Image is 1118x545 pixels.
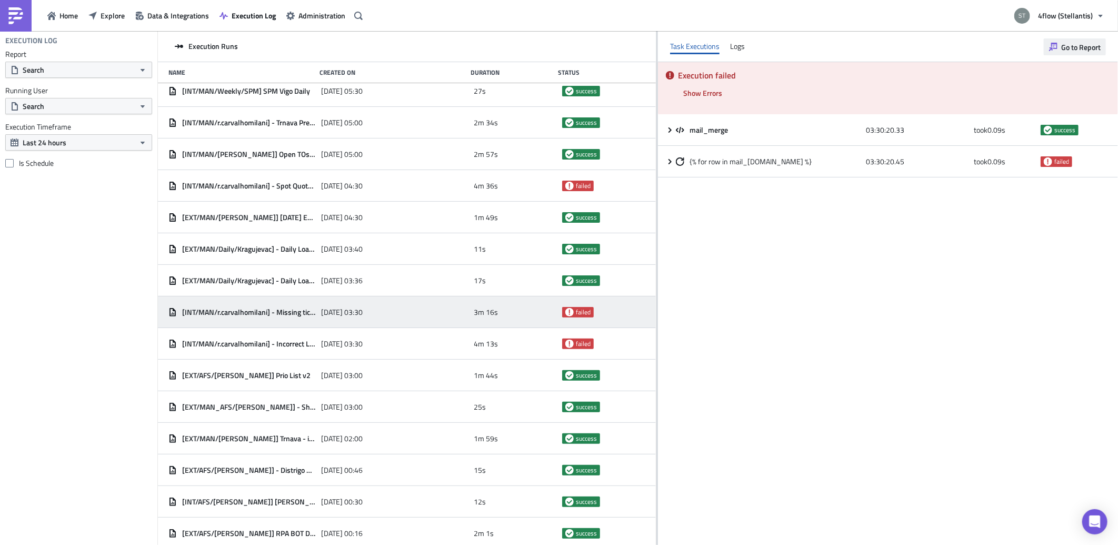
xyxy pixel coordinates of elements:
span: [INT/MAN/Weekly/SPM] SPM Vigo Daily [182,86,310,96]
span: [DATE] 03:00 [321,402,363,412]
span: [INT/MAN/[PERSON_NAME]] Open TOs Report [05:00] [182,150,316,159]
span: success [576,213,597,222]
label: Running User [5,86,152,95]
span: Show Errors [683,87,722,98]
button: 4flow (Stellantis) [1008,4,1110,27]
span: 25s [474,402,486,412]
span: success [576,529,597,538]
span: [INT/AFS/[PERSON_NAME]] [PERSON_NAME] Loads [182,497,316,507]
span: success [576,466,597,474]
button: Data & Integrations [130,7,214,24]
span: [INT/MAN/r.carvalhomilani] - Trnava Premium Information [182,118,316,127]
span: Search [23,64,44,75]
span: failed [565,340,574,348]
span: 2m 34s [474,118,498,127]
span: 17s [474,276,486,285]
button: Explore [83,7,130,24]
span: Data & Integrations [147,10,209,21]
span: 27s [474,86,486,96]
span: success [565,529,574,538]
span: failed [1054,157,1069,166]
div: Open Intercom Messenger [1082,509,1107,534]
div: Status [558,68,640,76]
span: [DATE] 02:00 [321,434,363,443]
span: success [565,434,574,443]
span: [EXT/MAN_AFS/[PERSON_NAME]] - Shippeo Missing Plates Loads [182,402,316,412]
span: {% for row in mail_[DOMAIN_NAME] %} [690,157,812,166]
span: success [565,498,574,506]
span: [DATE] 03:40 [321,244,363,254]
span: [DATE] 00:16 [321,529,363,538]
span: 1m 44s [474,371,498,380]
span: [EXT/AFS/[PERSON_NAME]] RPA BOT Daily Return Report [182,529,316,538]
button: Show Errors [678,85,727,101]
span: 4m 36s [474,181,498,191]
span: failed [1044,157,1052,166]
h4: Execution Log [5,36,57,45]
button: Execution Log [214,7,281,24]
span: [DATE] 03:36 [321,276,363,285]
span: success [565,87,574,95]
span: [DATE] 00:30 [321,497,363,507]
span: success [576,118,597,127]
span: [DATE] 03:00 [321,371,363,380]
div: Created On [320,68,465,76]
span: 4flow (Stellantis) [1038,10,1093,21]
span: failed [576,340,591,348]
span: 2m 1s [474,529,494,538]
span: success [565,213,574,222]
span: success [576,150,597,158]
div: 03:30:20.45 [866,152,969,171]
span: failed [576,308,591,316]
button: Search [5,62,152,78]
span: [EXT/MAN/[PERSON_NAME]] [DATE] Exceptions - [GEOGRAPHIC_DATA] [182,213,316,222]
span: Last 24 hours [23,137,66,148]
span: success [576,87,597,95]
label: Report [5,49,152,59]
span: success [1044,126,1052,134]
label: Execution Timeframe [5,122,152,132]
span: [DATE] 05:00 [321,118,363,127]
span: success [565,403,574,411]
span: [DATE] 03:30 [321,308,363,317]
div: 03:30:20.33 [866,121,969,140]
span: success [565,118,574,127]
span: failed [576,182,591,190]
span: 2m 57s [474,150,498,159]
span: [EXT/MAN/[PERSON_NAME]] Trnava - in&outbound plate numbers 02:00 [182,434,316,443]
span: 1m 49s [474,213,498,222]
span: success [576,245,597,253]
button: Search [5,98,152,114]
div: took 0.09 s [974,121,1035,140]
span: 4m 13s [474,339,498,349]
a: Administration [281,7,351,24]
span: success [1054,126,1075,134]
button: Last 24 hours [5,134,152,151]
span: Search [23,101,44,112]
span: Execution Log [232,10,276,21]
span: success [576,434,597,443]
span: [INT/MAN/r.carvalhomilani] - Incorrect Load Service Level [182,339,316,349]
button: Home [42,7,83,24]
span: failed [565,308,574,316]
span: 1m 59s [474,434,498,443]
span: Home [59,10,78,21]
span: [EXT/AFS/[PERSON_NAME]] Prio List v2 [182,371,311,380]
span: 11s [474,244,486,254]
span: failed [565,182,574,190]
span: success [565,276,574,285]
span: 3m 16s [474,308,498,317]
span: [DATE] 04:30 [321,213,363,222]
span: Execution Runs [188,42,238,51]
span: [DATE] 03:30 [321,339,363,349]
div: Duration [471,68,553,76]
span: [DATE] 05:30 [321,86,363,96]
span: success [565,466,574,474]
div: Name [168,68,314,76]
label: Is Schedule [5,158,152,168]
div: Task Executions [670,38,720,54]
